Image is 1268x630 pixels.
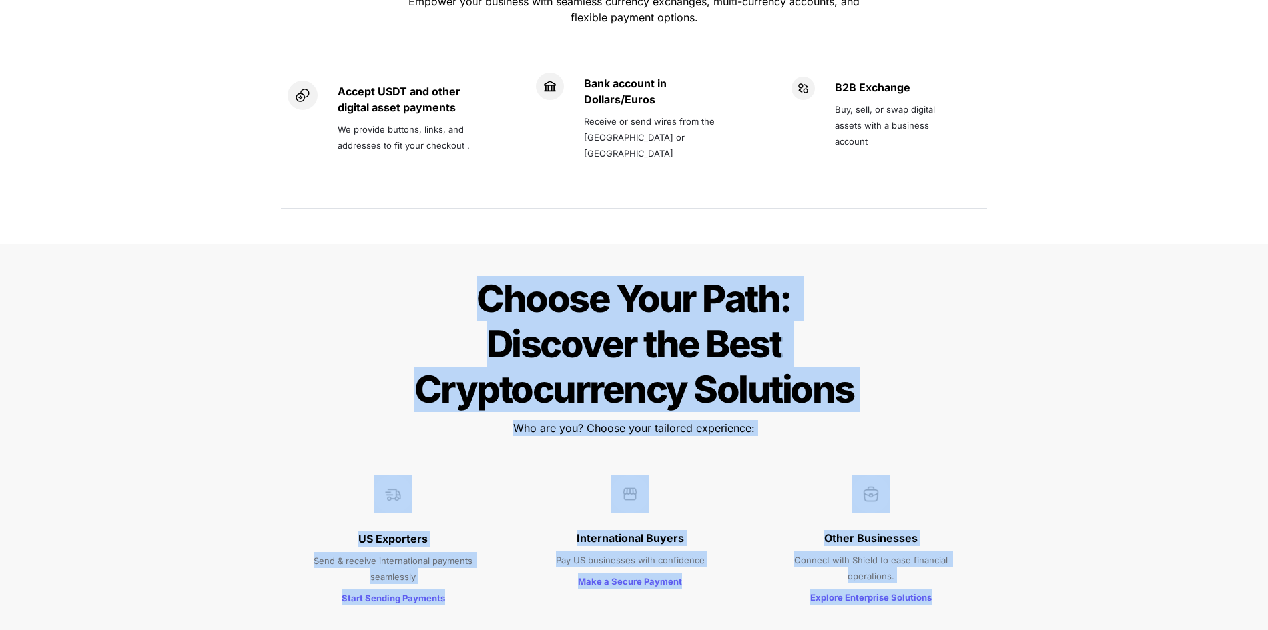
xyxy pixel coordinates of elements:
strong: Explore Enterprise Solutions [810,592,932,603]
strong: Make a Secure Payment [578,576,682,587]
strong: Bank account in Dollars/Euros [584,77,669,106]
span: We provide buttons, links, and addresses to fit your checkout . [338,124,470,151]
strong: Start Sending Payments [342,593,445,603]
a: Explore Enterprise Solutions [810,590,932,603]
span: Who are you? Choose your tailored experience: [513,421,755,435]
a: Make a Secure Payment [578,574,682,587]
strong: Other Businesses [824,531,918,545]
strong: Accept USDT and other digital asset payments [338,85,463,114]
strong: International Buyers [577,531,684,545]
strong: US Exporters [358,532,428,545]
span: Pay US businesses with confidence [556,555,705,565]
a: Start Sending Payments [342,591,445,604]
span: Choose Your Path: Discover the Best Cryptocurrency Solutions [414,276,854,412]
span: Send & receive international payments seamlessly [314,555,475,582]
span: Buy, sell, or swap digital assets with a business account [835,104,938,147]
strong: B2B Exchange [835,81,910,94]
span: Connect with Shield to ease financial operations. [794,555,950,581]
span: Receive or send wires from the [GEOGRAPHIC_DATA] or [GEOGRAPHIC_DATA] [584,116,717,159]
